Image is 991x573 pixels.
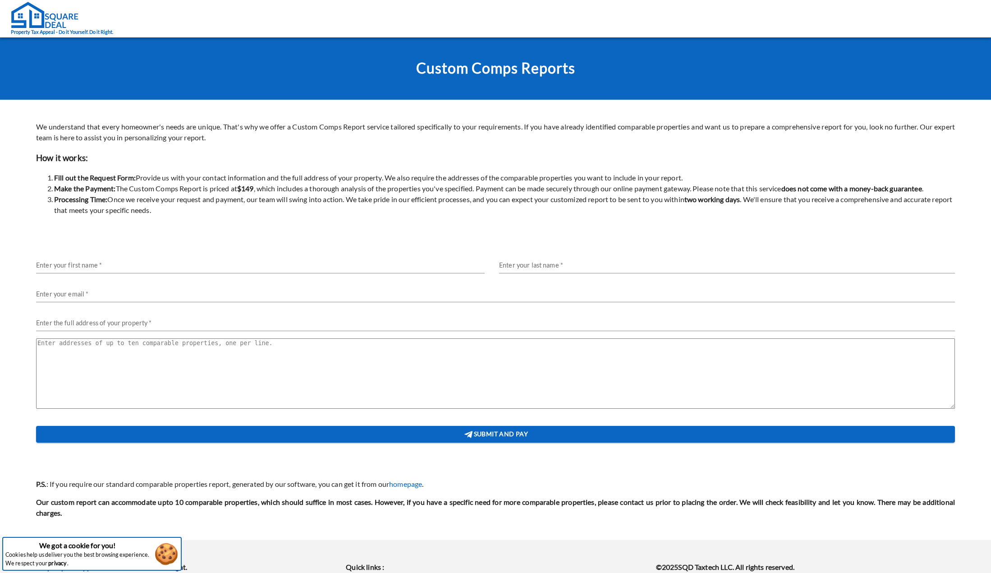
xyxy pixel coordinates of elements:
h3: How it works: [36,152,955,164]
img: Square Deal [11,1,78,28]
p: We understand that every homeowner's needs are unique. That's why we offer a Custom Comps Report ... [36,121,955,143]
a: Property Tax Appeal - Do it Yourself. Do it Right. [11,1,113,36]
strong: Our custom report can accommodate upto 10 comparable properties, which should suffice in most cas... [36,498,955,517]
strong: two working days [684,195,740,203]
strong: does not come with a money-back guarantee [781,184,922,193]
li: Once we receive your request and payment, our team will swing into action. We take pride in our e... [54,194,955,216]
strong: Make the Payment: [54,184,116,193]
strong: Processing Time: [54,195,107,203]
button: Accept cookies [152,542,181,566]
a: privacy [48,559,66,568]
strong: P.S. [36,480,46,488]
strong: We got a cookie for you! [39,541,116,550]
strong: $ 149 [237,184,254,193]
b: © 2025 SQD Taxtech LLC. All rights reserved. [656,563,794,571]
b: Property Tax Appeal - Do it Yourself. Do it Right. [36,563,188,571]
p: Cookies help us deliver you the best browsing experience. We respect your . [5,551,150,568]
strong: Fill out the Request Form: [54,173,136,182]
b: Quick links : [346,563,384,571]
li: Provide us with your contact information and the full address of your property. We also require t... [54,172,955,183]
p: : If you require our standard comparable properties report, generated by our software, you can ge... [36,479,955,490]
li: The Custom Comps Report is priced at , which includes a thorough analysis of the properties you'v... [54,183,955,194]
a: homepage [389,480,422,488]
